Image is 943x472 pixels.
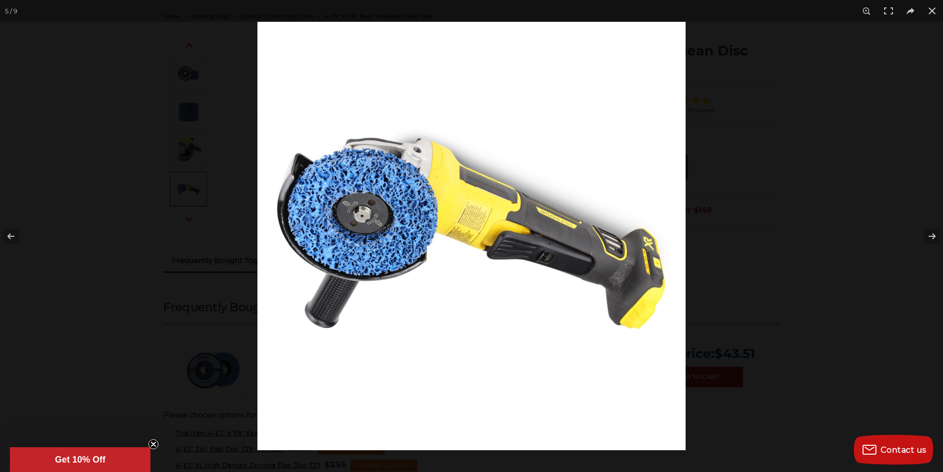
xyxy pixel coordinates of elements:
[908,211,943,261] button: Next (arrow right)
[854,435,933,465] button: Contact us
[881,445,927,455] span: Contact us
[10,447,150,472] div: Get 10% OffClose teaser
[149,439,158,449] button: Close teaser
[55,455,105,465] span: Get 10% Off
[257,22,686,450] img: strip-disc-angle-grinder-4-1-2-inch__25069.1660845528.jpg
